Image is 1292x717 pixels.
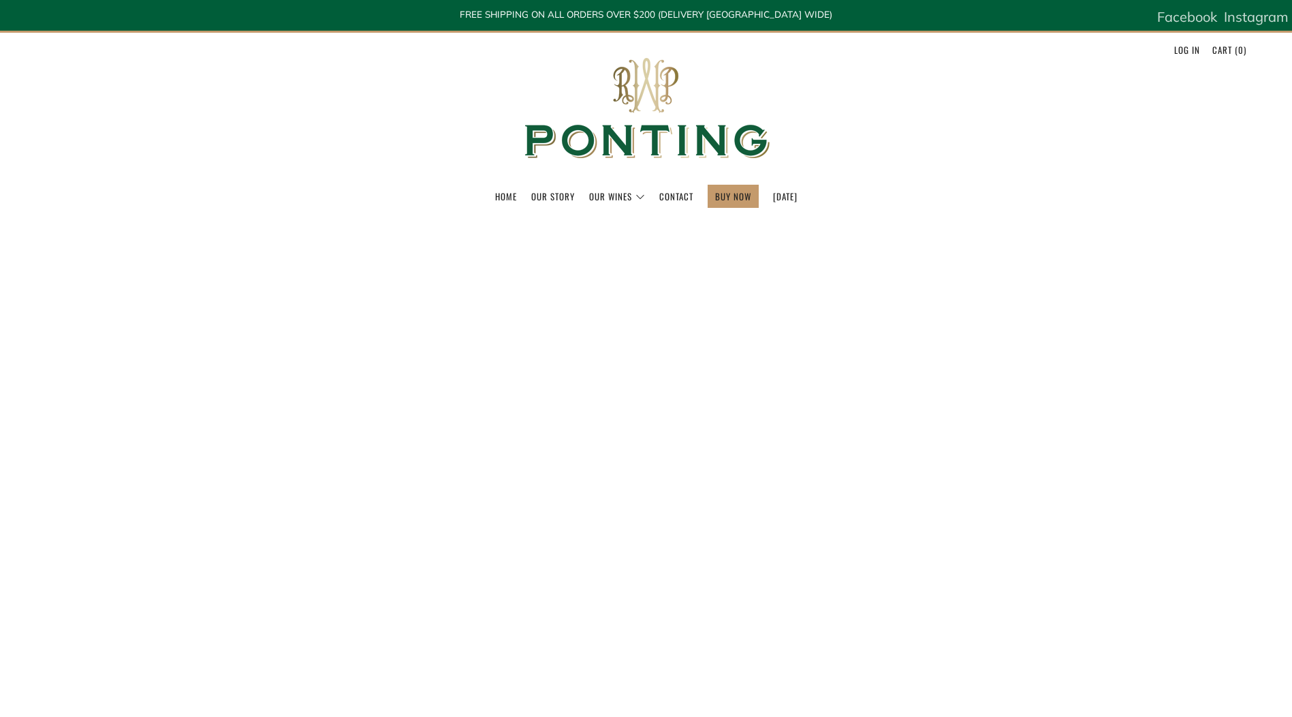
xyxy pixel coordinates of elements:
[1224,8,1289,25] span: Instagram
[1174,39,1200,61] a: Log in
[531,185,575,207] a: Our Story
[510,33,783,185] img: Ponting Wines
[1212,39,1246,61] a: Cart (0)
[495,185,517,207] a: Home
[659,185,693,207] a: Contact
[773,185,798,207] a: [DATE]
[715,185,751,207] a: BUY NOW
[1157,8,1217,25] span: Facebook
[1238,43,1244,57] span: 0
[589,185,645,207] a: Our Wines
[1224,3,1289,31] a: Instagram
[1157,3,1217,31] a: Facebook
